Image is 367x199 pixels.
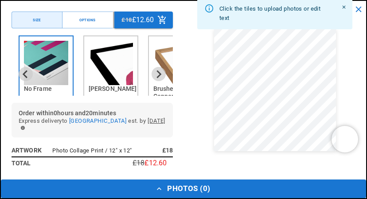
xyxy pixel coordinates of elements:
div: Options [79,17,96,23]
button: Options [62,12,113,28]
span: £18 [121,15,132,25]
li: 1 of 6 [19,35,76,113]
button: [GEOGRAPHIC_DATA] [69,116,126,126]
iframe: Chatra live chat [332,126,358,152]
button: Size [12,12,62,28]
span: [GEOGRAPHIC_DATA] [69,117,126,124]
span: Express delivery to [19,116,67,126]
table: simple table [12,144,173,169]
button: Close [339,2,349,12]
h6: Artwork [12,145,52,155]
button: Photos (0) [1,179,366,198]
h6: Order within 0 hours and 20 minutes [19,110,166,116]
h6: Total [12,158,52,168]
button: Previous slide [19,67,33,81]
div: Menu buttons [12,12,173,28]
button: Next slide [152,67,166,81]
button: close [350,1,367,18]
button: £18£12.60 [114,12,173,28]
div: Frame Option [12,35,173,113]
span: Click the tiles to upload photos or edit text [219,5,320,22]
p: £18 [133,160,144,167]
li: 3 of 6 [148,35,206,113]
li: 2 of 6 [83,35,141,113]
span: Photo Collage Print / 12" x 12" [52,147,132,154]
h6: [PERSON_NAME] [89,85,133,93]
h6: No Frame [24,85,68,93]
p: £12.60 [144,160,167,167]
span: est. by [128,116,146,126]
span: [DATE] [148,116,165,126]
p: £12.60 [132,16,154,23]
h6: £18 [133,145,173,155]
div: Size [33,17,41,23]
h6: Brushed Copper [153,85,198,100]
